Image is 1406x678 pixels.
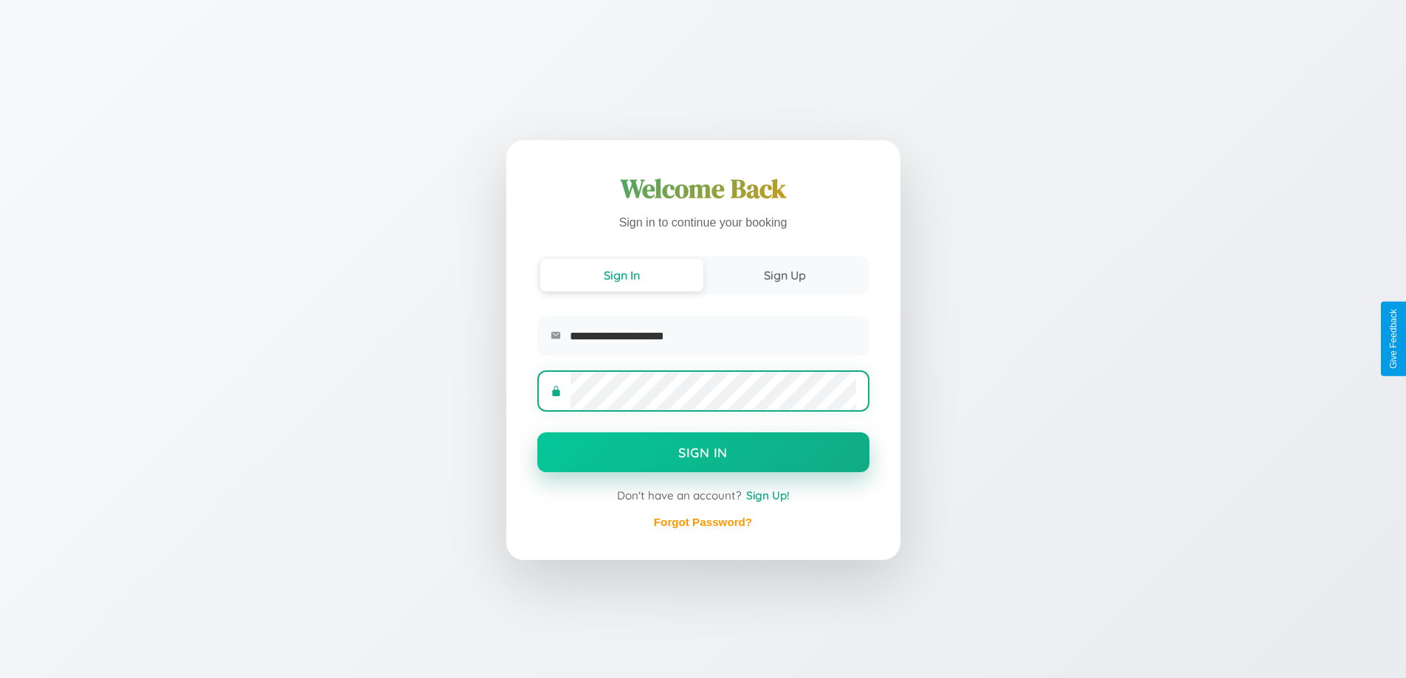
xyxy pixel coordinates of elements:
h1: Welcome Back [537,171,869,207]
button: Sign Up [703,259,866,291]
p: Sign in to continue your booking [537,212,869,234]
a: Forgot Password? [654,516,752,528]
button: Sign In [537,432,869,472]
div: Give Feedback [1388,309,1399,369]
div: Don't have an account? [537,488,869,502]
button: Sign In [540,259,703,291]
span: Sign Up! [746,488,790,502]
